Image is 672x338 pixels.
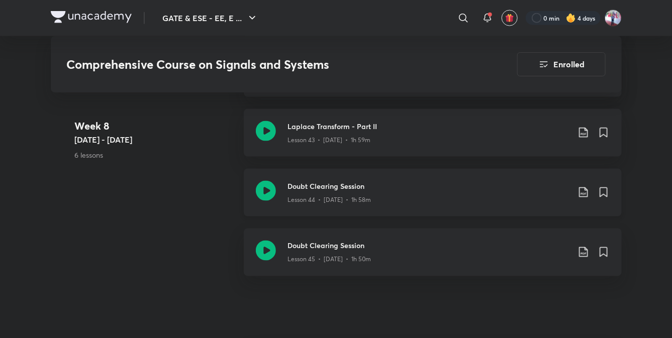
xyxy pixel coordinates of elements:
a: Doubt Clearing SessionLesson 45 • [DATE] • 1h 50m [244,229,622,288]
button: avatar [502,10,518,26]
p: Lesson 45 • [DATE] • 1h 50m [288,255,371,264]
img: Pradeep Kumar [605,10,622,27]
img: avatar [505,14,514,23]
a: Doubt Clearing SessionLesson 44 • [DATE] • 1h 58m [244,169,622,229]
p: 6 lessons [75,149,236,160]
a: Company Logo [51,11,132,26]
a: Laplace Transform - Part IILesson 43 • [DATE] • 1h 59m [244,109,622,169]
img: streak [566,13,576,23]
img: Company Logo [51,11,132,23]
h5: [DATE] - [DATE] [75,133,236,145]
h3: Doubt Clearing Session [288,181,569,191]
h3: Doubt Clearing Session [288,241,569,251]
p: Lesson 44 • [DATE] • 1h 58m [288,195,371,204]
button: GATE & ESE - EE, E ... [157,8,264,28]
button: Enrolled [517,52,606,76]
h3: Laplace Transform - Part II [288,121,569,132]
h3: Comprehensive Course on Signals and Systems [67,57,460,72]
h4: Week 8 [75,118,236,133]
p: Lesson 43 • [DATE] • 1h 59m [288,136,371,145]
